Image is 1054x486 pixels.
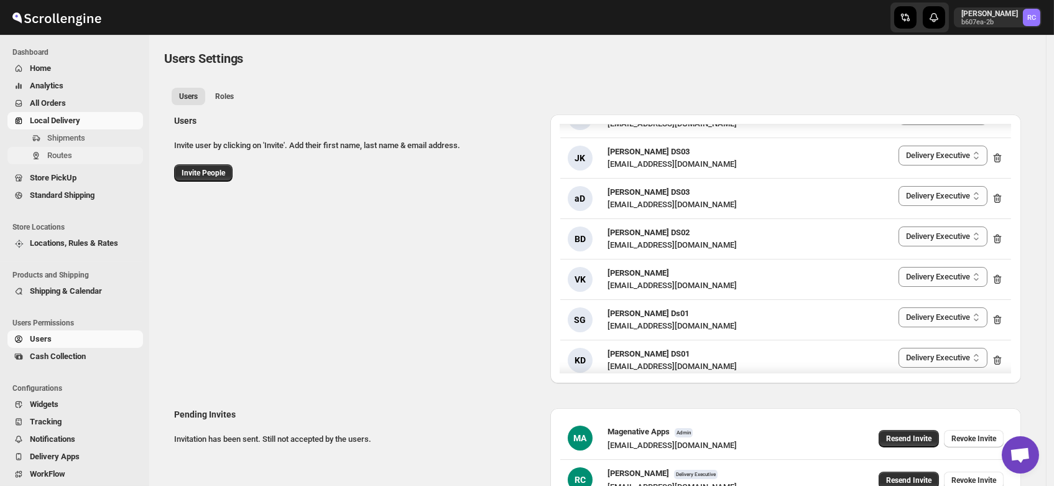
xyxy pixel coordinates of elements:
a: Open chat [1002,436,1039,474]
button: User menu [954,7,1042,27]
span: Resend Invite [886,475,931,485]
p: Invite user by clicking on 'Invite'. Add their first name, last name & email address. [174,139,540,152]
div: BD [568,227,593,251]
div: [EMAIL_ADDRESS][DOMAIN_NAME] [608,239,737,251]
button: Widgets [7,396,143,413]
div: aD [568,186,593,211]
button: Cash Collection [7,348,143,365]
span: Users [179,91,198,101]
span: Widgets [30,400,58,409]
span: Configurations [12,383,143,393]
p: b607ea-2b [961,19,1018,26]
span: Dashboard [12,47,143,57]
span: Standard Shipping [30,190,95,200]
div: JK [568,146,593,171]
span: Users Settings [164,51,243,66]
p: [PERSON_NAME] [961,9,1018,19]
span: Invite People [182,168,225,178]
button: All Orders [7,95,143,112]
div: SG [568,307,593,332]
span: Shipping & Calendar [30,286,102,296]
span: [PERSON_NAME] DS03 [608,187,690,197]
button: Shipments [7,129,143,147]
span: Products and Shipping [12,270,143,280]
div: [EMAIL_ADDRESS][DOMAIN_NAME] [608,439,737,452]
span: Notifications [30,434,75,444]
span: Routes [47,151,72,160]
span: Users [30,334,52,343]
span: Tracking [30,417,62,426]
span: All Orders [30,98,66,108]
button: All customers [172,88,205,105]
div: MA [568,426,593,451]
span: Rahul Chopra [1023,9,1040,26]
span: [PERSON_NAME] DS03 [608,147,690,156]
p: Invitation has been sent. Still not accepted by the users. [174,433,540,446]
span: Users Permissions [12,318,143,328]
button: Revoke Invite [944,430,1004,447]
span: Revoke Invite [951,434,996,444]
button: Users [7,330,143,348]
span: Store PickUp [30,173,76,182]
span: Admin [675,428,693,437]
img: ScrollEngine [10,2,103,33]
span: Revoke Invite [951,475,996,485]
button: Delivery Apps [7,448,143,465]
span: Delivery Executive [674,470,718,479]
span: Local Delivery [30,116,80,125]
h2: Users [174,114,540,127]
button: Notifications [7,431,143,448]
span: Analytics [30,81,63,90]
button: WorkFlow [7,465,143,483]
button: Analytics [7,77,143,95]
div: KD [568,348,593,373]
span: Store Locations [12,222,143,232]
button: Shipping & Calendar [7,283,143,300]
span: Cash Collection [30,352,86,361]
span: [PERSON_NAME] [608,469,669,478]
div: [EMAIL_ADDRESS][DOMAIN_NAME] [608,360,737,373]
span: [PERSON_NAME] DS01 [608,349,690,358]
text: RC [1027,14,1036,22]
span: Delivery Apps [30,452,80,461]
button: Routes [7,147,143,164]
span: Roles [215,91,234,101]
button: Tracking [7,413,143,431]
span: [PERSON_NAME] [608,268,669,278]
span: WorkFlow [30,469,65,479]
span: Magenative Apps [608,427,670,436]
h2: Pending Invites [174,408,540,421]
span: Home [30,63,51,73]
span: Locations, Rules & Rates [30,238,118,248]
span: Resend Invite [886,434,931,444]
div: [EMAIL_ADDRESS][DOMAIN_NAME] [608,320,737,332]
button: Home [7,60,143,77]
button: Invite People [174,164,233,182]
div: [EMAIL_ADDRESS][DOMAIN_NAME] [608,199,737,211]
button: Locations, Rules & Rates [7,235,143,252]
span: [PERSON_NAME] Ds01 [608,309,689,318]
div: [EMAIL_ADDRESS][DOMAIN_NAME] [608,158,737,171]
span: [PERSON_NAME] DS02 [608,228,690,237]
div: VK [568,267,593,292]
span: Shipments [47,133,85,143]
div: [EMAIL_ADDRESS][DOMAIN_NAME] [608,279,737,292]
button: Resend Invite [879,430,939,447]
